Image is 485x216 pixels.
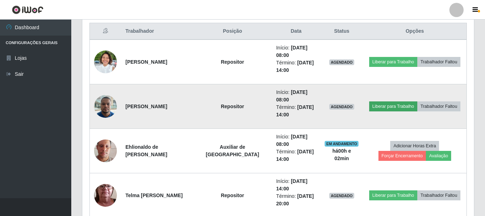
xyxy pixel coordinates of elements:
[332,148,351,161] strong: há 00 h e 02 min
[276,193,316,207] li: Término:
[121,23,193,40] th: Trabalhador
[221,193,244,198] strong: Repositor
[378,151,426,161] button: Forçar Encerramento
[276,89,316,104] li: Início:
[320,23,363,40] th: Status
[272,23,320,40] th: Data
[276,134,308,147] time: [DATE] 08:00
[276,148,316,163] li: Término:
[369,190,417,200] button: Liberar para Trabalho
[125,144,167,157] strong: Ehlionaldo de [PERSON_NAME]
[206,144,259,157] strong: Auxiliar de [GEOGRAPHIC_DATA]
[94,91,117,121] img: 1751537472909.jpeg
[329,59,354,65] span: AGENDADO
[276,59,316,74] li: Término:
[94,47,117,77] img: 1749753649914.jpeg
[417,190,460,200] button: Trabalhador Faltou
[276,133,316,148] li: Início:
[325,141,358,147] span: EM ANDAMENTO
[276,104,316,118] li: Término:
[363,23,467,40] th: Opções
[369,57,417,67] button: Liberar para Trabalho
[417,101,460,111] button: Trabalhador Faltou
[276,45,308,58] time: [DATE] 08:00
[329,193,354,199] span: AGENDADO
[426,151,451,161] button: Avaliação
[276,178,308,191] time: [DATE] 14:00
[12,5,43,14] img: CoreUI Logo
[329,104,354,110] span: AGENDADO
[125,193,183,198] strong: Telma [PERSON_NAME]
[125,59,167,65] strong: [PERSON_NAME]
[369,101,417,111] button: Liberar para Trabalho
[125,104,167,109] strong: [PERSON_NAME]
[276,44,316,59] li: Início:
[390,141,439,151] button: Adicionar Horas Extra
[221,104,244,109] strong: Repositor
[193,23,272,40] th: Posição
[276,178,316,193] li: Início:
[94,131,117,171] img: 1675087680149.jpeg
[276,89,308,102] time: [DATE] 08:00
[417,57,460,67] button: Trabalhador Faltou
[221,59,244,65] strong: Repositor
